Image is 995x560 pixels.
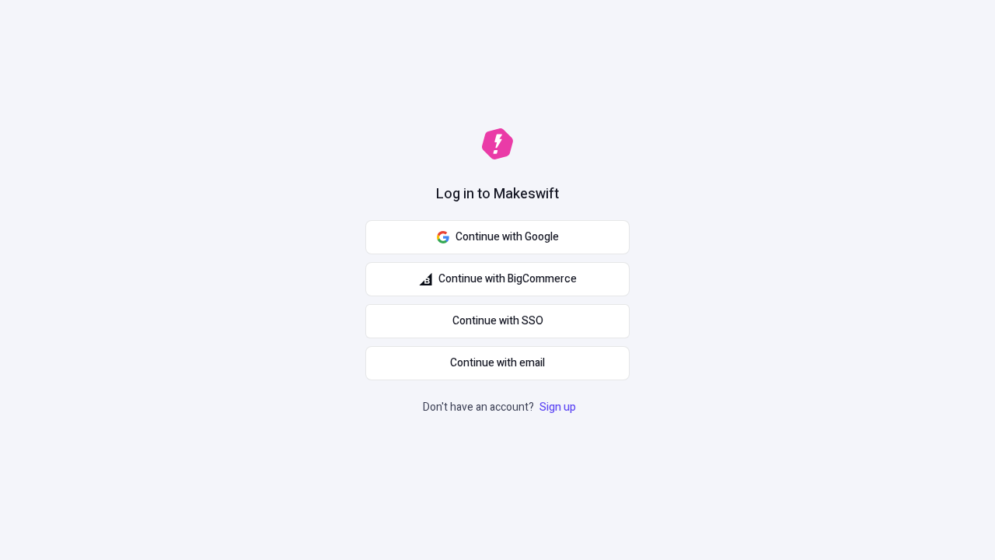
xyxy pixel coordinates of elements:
span: Continue with Google [456,229,559,246]
span: Continue with email [450,355,545,372]
button: Continue with email [365,346,630,380]
p: Don't have an account? [423,399,579,416]
a: Sign up [536,399,579,415]
span: Continue with BigCommerce [438,271,577,288]
a: Continue with SSO [365,304,630,338]
button: Continue with Google [365,220,630,254]
h1: Log in to Makeswift [436,184,559,205]
button: Continue with BigCommerce [365,262,630,296]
